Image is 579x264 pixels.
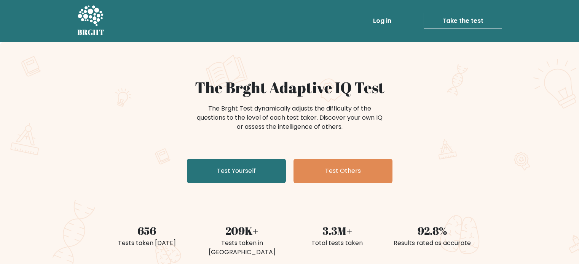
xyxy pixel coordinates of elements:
h5: BRGHT [77,28,105,37]
a: Test Others [293,159,392,183]
div: The Brght Test dynamically adjusts the difficulty of the questions to the level of each test take... [195,104,385,131]
div: 92.8% [389,223,475,239]
div: 209K+ [199,223,285,239]
a: Log in [370,13,394,28]
a: BRGHT [77,3,105,39]
div: Results rated as accurate [389,239,475,248]
div: Tests taken [DATE] [104,239,190,248]
div: Tests taken in [GEOGRAPHIC_DATA] [199,239,285,257]
a: Take the test [424,13,502,29]
div: 656 [104,223,190,239]
h1: The Brght Adaptive IQ Test [104,78,475,96]
a: Test Yourself [187,159,286,183]
div: 3.3M+ [294,223,380,239]
div: Total tests taken [294,239,380,248]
